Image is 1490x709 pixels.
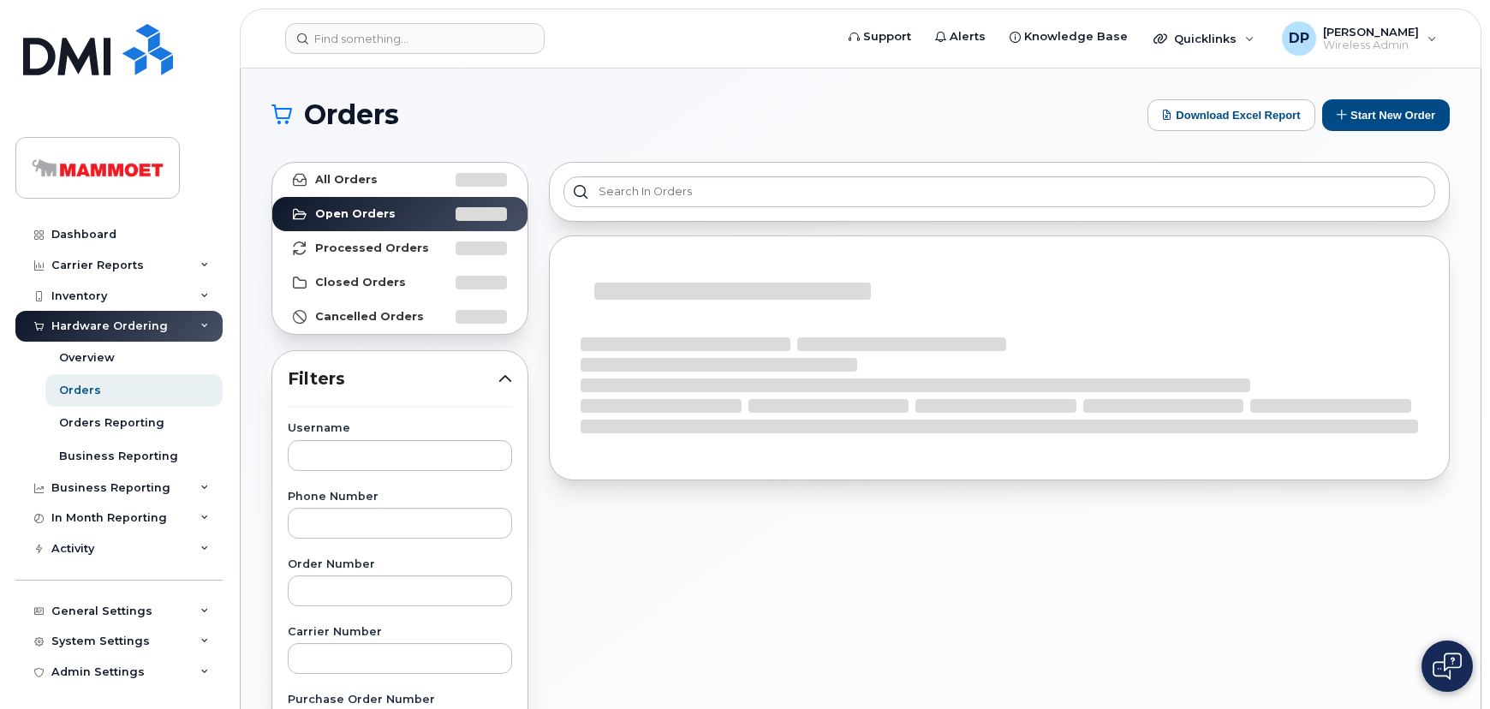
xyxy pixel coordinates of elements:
a: Processed Orders [272,231,527,265]
strong: All Orders [315,173,378,187]
span: Orders [304,102,399,128]
strong: Open Orders [315,207,396,221]
a: Cancelled Orders [272,300,527,334]
a: All Orders [272,163,527,197]
label: Purchase Order Number [288,694,512,706]
label: Order Number [288,559,512,570]
label: Carrier Number [288,627,512,638]
a: Open Orders [272,197,527,231]
span: Filters [288,366,498,391]
strong: Processed Orders [315,241,429,255]
input: Search in orders [563,176,1435,207]
button: Download Excel Report [1147,99,1315,131]
strong: Closed Orders [315,276,406,289]
label: Username [288,423,512,434]
button: Start New Order [1322,99,1450,131]
img: Open chat [1433,652,1462,680]
a: Closed Orders [272,265,527,300]
strong: Cancelled Orders [315,310,424,324]
label: Phone Number [288,492,512,503]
